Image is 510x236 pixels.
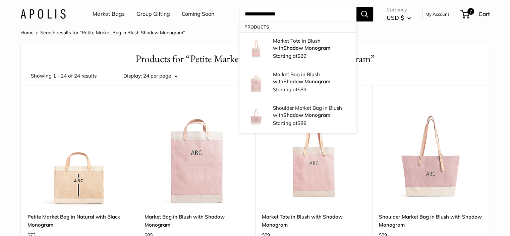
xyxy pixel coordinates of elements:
[20,9,66,19] img: Apolis
[387,5,411,14] span: Currency
[379,213,483,229] a: Shoulder Market Bag in Blush with Shadow Monogram
[239,7,356,21] input: Search...
[246,73,266,93] img: Market Bag in Blush with Shadow Monogram
[27,213,131,229] a: Petite Market Bag in Natural with Black Monogram
[379,102,483,206] a: Shoulder Market Bag in Blush with Shadow MonogramShoulder Market Bag in Blush with Shadow Monogram
[239,66,356,99] a: Market Bag in Blush with Shadow Monogram Market Bag in Blush withShadow Monogram Starting at$89
[143,73,171,79] span: 24 per page
[273,53,306,59] span: Starting at
[273,86,306,93] span: Starting at
[143,71,177,81] button: 24 per page
[283,112,330,118] strong: Shadow Monogram
[20,28,185,37] nav: Breadcrumb
[283,45,330,51] strong: Shadow Monogram
[239,21,356,32] p: Products
[478,10,490,17] span: Cart
[31,71,97,81] span: Showing 1 - 24 of 24 results
[40,30,185,36] span: Search results for “Petite Market Bag in Blush Shadow Monogram”
[297,86,306,93] span: $89
[182,9,214,19] a: Coming Soon
[93,9,125,19] a: Market Bags
[379,102,483,206] img: Shoulder Market Bag in Blush with Shadow Monogram
[467,8,474,15] span: 7
[262,213,366,229] a: Market Tote in Blush with Shadow Monogram
[297,120,306,126] span: $89
[20,30,34,36] a: Home
[31,52,479,66] h1: Products for “Petite Market Bag in Blush Shadow Monogram”
[27,102,131,206] a: Petite Market Bag in Natural with Black MonogramPetite Market Bag in Natural with Black Monogram
[283,78,330,85] strong: Shadow Monogram
[123,71,142,81] label: Display:
[426,10,449,18] a: My Account
[387,12,411,23] button: USD $
[27,102,131,206] img: Petite Market Bag in Natural with Black Monogram
[136,9,170,19] a: Group Gifting
[239,32,356,66] a: Market Tote in Blush with Shadow Monogram Market Tote in Blush withShadow Monogram Starting at$89
[356,7,373,21] button: Search
[297,53,306,59] span: $89
[273,37,350,51] p: Market Tote in Blush with
[273,104,350,119] p: Shoulder Market Bag in Blush with
[246,39,266,59] img: Market Tote in Blush with Shadow Monogram
[145,213,248,229] a: Market Bag in Blush with Shadow Monogram
[239,99,356,133] a: Shoulder Market Bag in Blush with Shadow Monogram Shoulder Market Bag in Blush withShadow Monogra...
[273,120,306,126] span: Starting at
[246,106,266,126] img: Shoulder Market Bag in Blush with Shadow Monogram
[145,102,248,206] img: Market Bag in Blush with Shadow Monogram
[461,9,490,19] a: 7 Cart
[387,14,404,21] span: USD $
[145,102,248,206] a: Market Bag in Blush with Shadow MonogramMarket Bag in Blush with Shadow Monogram
[273,71,350,85] p: Market Bag in Blush with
